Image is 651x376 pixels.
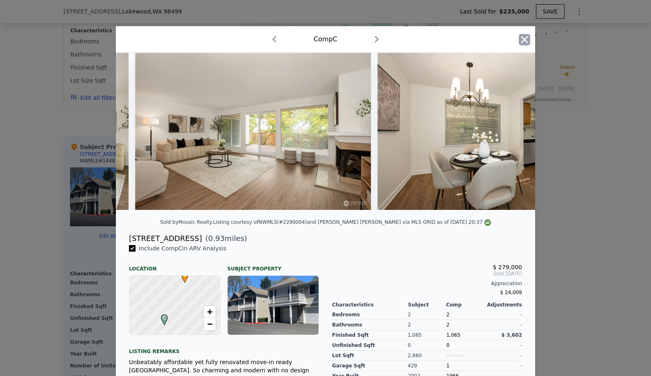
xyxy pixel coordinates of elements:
[129,233,202,244] div: [STREET_ADDRESS]
[332,310,408,320] div: Bedrooms
[408,351,446,361] div: 2,860
[408,340,446,351] div: 0
[160,219,213,225] div: Sold by Mosaic Realty .
[208,234,225,243] span: 0.93
[446,342,450,348] span: 0
[135,53,371,210] img: Property Img
[332,270,522,277] span: Sold [DATE]
[332,302,408,308] div: Characteristics
[377,53,613,210] img: Property Img
[213,219,491,225] div: Listing courtesy of NWMLS (#2290004) and [PERSON_NAME] [PERSON_NAME] via MLS GRID as of [DATE] 20:37
[502,332,522,338] span: $ 3,602
[129,259,221,272] div: Location
[332,280,522,287] div: Appreciation
[446,320,484,330] div: 2
[484,302,522,308] div: Adjustments
[446,312,450,317] span: 2
[332,351,408,361] div: Lot Sqft
[500,290,522,295] span: $ 24,009
[408,361,446,371] div: 429
[484,340,522,351] div: -
[332,320,408,330] div: Bathrooms
[493,264,522,270] span: $ 279,000
[408,302,446,308] div: Subject
[446,332,460,338] span: 1,065
[332,340,408,351] div: Unfinished Sqft
[332,330,408,340] div: Finished Sqft
[203,306,216,318] a: Zoom in
[484,219,491,226] img: NWMLS Logo
[484,320,522,330] div: -
[484,310,522,320] div: -
[159,314,170,322] span: C
[446,302,484,308] div: Comp
[207,319,212,329] span: −
[207,306,212,317] span: +
[484,361,522,371] div: -
[484,351,522,361] div: -
[202,233,247,244] span: ( miles)
[129,342,319,355] div: Listing remarks
[446,351,484,361] div: Unknown
[314,34,337,44] div: Comp C
[179,272,184,277] div: •
[408,330,446,340] div: 1,085
[446,363,450,369] span: 1
[332,361,408,371] div: Garage Sqft
[408,310,446,320] div: 2
[203,318,216,330] a: Zoom out
[227,259,319,272] div: Subject Property
[136,245,230,252] span: Include Comp C in ARV Analysis
[159,314,164,319] div: C
[408,320,446,330] div: 2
